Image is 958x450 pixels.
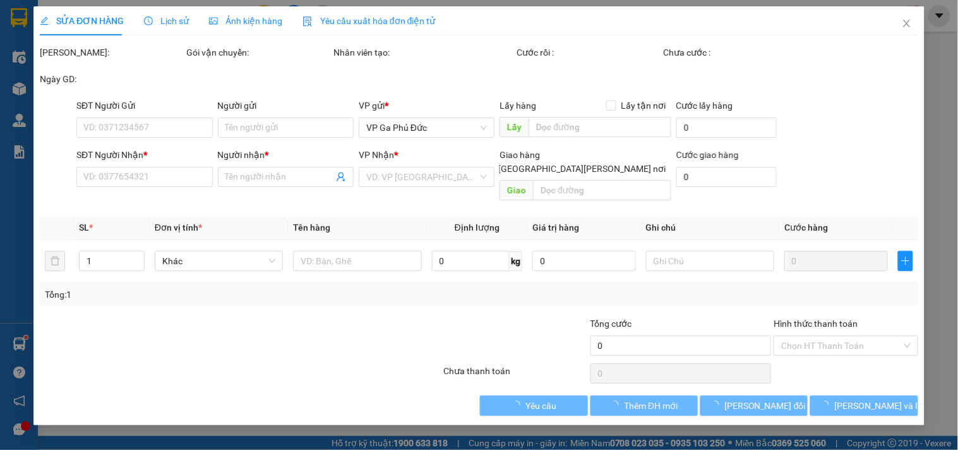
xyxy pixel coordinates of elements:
span: clock-circle [144,16,153,25]
span: Lấy [500,117,529,137]
span: Giao hàng [500,150,541,160]
span: SỬA ĐƠN HÀNG [40,16,124,26]
span: edit [40,16,49,25]
span: Định lượng [455,222,500,233]
label: Cước giao hàng [676,150,739,160]
span: Lấy tận nơi [616,99,671,113]
span: close [902,18,912,28]
span: Đơn vị tính [155,222,202,233]
button: Close [889,6,925,42]
input: Cước lấy hàng [676,118,777,138]
span: Lấy hàng [500,100,537,111]
span: loading [512,401,525,410]
div: Ngày GD: [40,72,184,86]
div: Cước rồi : [517,46,661,59]
span: plus [899,256,913,266]
input: 0 [784,251,888,271]
input: Ghi Chú [646,251,774,271]
span: user-add [336,172,346,182]
div: Chưa cước : [664,46,808,59]
span: Yêu cầu xuất hóa đơn điện tử [302,16,436,26]
span: VP Ga Phủ Đức [366,118,487,137]
th: Ghi chú [641,216,779,240]
span: Lịch sử [144,16,189,26]
span: picture [209,16,218,25]
span: SL [79,222,89,233]
span: Tên hàng [293,222,330,233]
input: VD: Bàn, Ghế [293,251,421,271]
button: [PERSON_NAME] và In [811,396,918,416]
input: Cước giao hàng [676,167,777,187]
div: Gói vận chuyển: [187,46,331,59]
span: loading [821,401,835,410]
span: VP Nhận [359,150,394,160]
span: [GEOGRAPHIC_DATA][PERSON_NAME] nơi [494,162,671,176]
input: Dọc đường [534,180,671,200]
button: Yêu cầu [481,396,588,416]
span: Tổng cước [590,319,632,329]
button: [PERSON_NAME] đổi [700,396,808,416]
div: VP gửi [359,99,494,113]
button: delete [45,251,65,271]
div: SĐT Người Nhận [76,148,212,162]
div: Nhân viên tạo: [333,46,515,59]
span: [PERSON_NAME] đổi [724,399,806,413]
span: kg [510,251,522,271]
label: Hình thức thanh toán [774,319,858,329]
div: Chưa thanh toán [442,364,589,386]
div: SĐT Người Gửi [76,99,212,113]
button: Thêm ĐH mới [590,396,698,416]
span: Giao [500,180,534,200]
span: Cước hàng [784,222,828,233]
span: [PERSON_NAME] và In [835,399,923,413]
input: Dọc đường [529,117,671,137]
span: Giá trị hàng [532,222,579,233]
span: Ảnh kiện hàng [209,16,282,26]
div: Tổng: 1 [45,288,371,301]
span: loading [710,401,724,410]
span: Yêu cầu [525,399,556,413]
img: icon [302,16,313,27]
div: [PERSON_NAME]: [40,46,184,59]
span: Thêm ĐH mới [624,399,678,413]
div: Người nhận [218,148,354,162]
label: Cước lấy hàng [676,100,733,111]
span: loading [610,401,624,410]
button: plus [898,251,913,271]
span: Khác [162,252,275,271]
div: Người gửi [218,99,354,113]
